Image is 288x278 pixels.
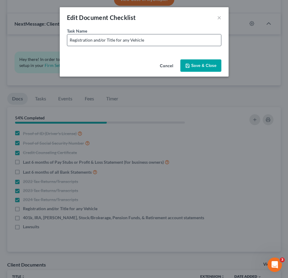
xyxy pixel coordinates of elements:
[67,14,136,21] span: Edit Document Checklist
[67,34,221,46] input: Enter document description..
[180,59,221,72] button: Save & Close
[280,257,285,262] span: 3
[155,60,178,72] button: Cancel
[67,28,87,33] span: Task Name
[217,14,221,21] button: ×
[267,257,282,272] iframe: Intercom live chat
